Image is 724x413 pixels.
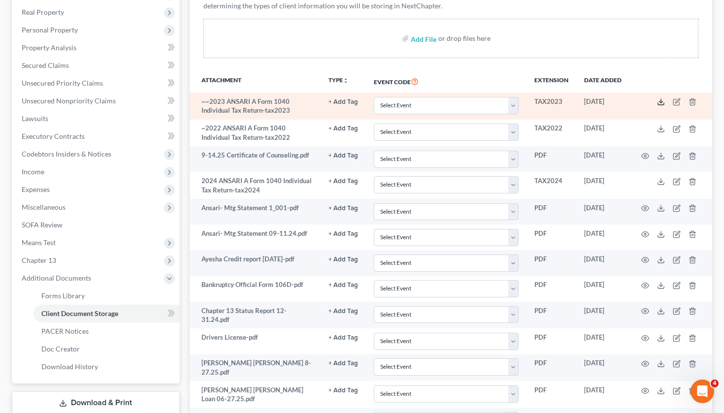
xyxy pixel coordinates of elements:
[329,176,358,186] a: + Add Tag
[576,302,629,329] td: [DATE]
[329,124,358,133] a: + Add Tag
[190,328,321,354] td: Drivers License-pdf
[14,127,180,145] a: Executory Contracts
[190,146,321,172] td: 9-14.25 Certificate of Counseling.pdf
[329,308,358,315] button: + Add Tag
[527,354,576,381] td: PDF
[41,291,85,300] span: Forms Library
[14,110,180,127] a: Lawsuits
[22,256,56,264] span: Chapter 13
[14,216,180,234] a: SOFA Review
[329,126,358,132] button: + Add Tag
[366,70,527,93] th: Event Code
[343,78,349,84] i: unfold_more
[576,70,629,93] th: Date added
[329,97,358,106] a: + Add Tag
[14,74,180,92] a: Unsecured Priority Claims
[190,70,321,93] th: Attachment
[22,185,50,193] span: Expenses
[22,167,44,176] span: Income
[576,224,629,250] td: [DATE]
[527,70,576,93] th: Extension
[190,93,321,120] td: ~~2023 ANSARI A Form 1040 Individual Tax Return-tax2023
[190,276,321,302] td: Bankruptcy Official Form 106D-pdf
[22,150,111,158] span: Codebtors Insiders & Notices
[190,224,321,250] td: Ansari- Mtg Statement 09-11.24.pdf
[22,79,103,87] span: Unsecured Priority Claims
[527,250,576,276] td: PDF
[41,309,118,318] span: Client Document Storage
[576,120,629,147] td: [DATE]
[527,199,576,224] td: PDF
[22,221,63,229] span: SOFA Review
[329,77,349,84] button: TYPEunfold_more
[329,387,358,394] button: + Add Tag
[190,302,321,329] td: Chapter 13 Status Report 12-31.24.pdf
[576,250,629,276] td: [DATE]
[22,8,64,16] span: Real Property
[329,203,358,213] a: + Add Tag
[41,327,89,335] span: PACER Notices
[329,282,358,288] button: + Add Tag
[190,354,321,381] td: [PERSON_NAME] [PERSON_NAME] 8-27.25.pdf
[329,360,358,367] button: + Add Tag
[576,93,629,120] td: [DATE]
[527,381,576,408] td: PDF
[22,132,85,140] span: Executory Contracts
[190,199,321,224] td: Ansari- Mtg Statement 1_001-pdf
[527,302,576,329] td: PDF
[527,172,576,199] td: TAX2024
[576,276,629,302] td: [DATE]
[22,114,48,123] span: Lawsuits
[329,178,358,185] button: + Add Tag
[190,381,321,408] td: [PERSON_NAME] [PERSON_NAME] Loan 06-27.25.pdf
[329,153,358,159] button: + Add Tag
[14,39,180,57] a: Property Analysis
[41,362,98,371] span: Download History
[329,335,358,341] button: + Add Tag
[33,340,180,358] a: Doc Creator
[33,358,180,376] a: Download History
[22,43,76,52] span: Property Analysis
[329,256,358,263] button: + Add Tag
[22,61,69,69] span: Secured Claims
[576,381,629,408] td: [DATE]
[329,280,358,289] a: + Add Tag
[329,306,358,316] a: + Add Tag
[438,33,491,43] div: or drop files here
[33,305,180,322] a: Client Document Storage
[22,274,91,282] span: Additional Documents
[33,287,180,305] a: Forms Library
[14,57,180,74] a: Secured Claims
[329,231,358,237] button: + Add Tag
[22,203,66,211] span: Miscellaneous
[190,120,321,147] td: ~2022 ANSARI A Form 1040 Individual Tax Return-tax2022
[527,224,576,250] td: PDF
[576,146,629,172] td: [DATE]
[329,385,358,395] a: + Add Tag
[22,26,78,34] span: Personal Property
[22,238,56,247] span: Means Test
[33,322,180,340] a: PACER Notices
[576,172,629,199] td: [DATE]
[41,345,80,353] span: Doc Creator
[527,146,576,172] td: PDF
[527,276,576,302] td: PDF
[527,120,576,147] td: TAX2022
[576,199,629,224] td: [DATE]
[576,328,629,354] td: [DATE]
[190,172,321,199] td: 2024 ANSARI A Form 1040 Individual Tax Return-tax2024
[691,380,714,403] iframe: Intercom live chat
[576,354,629,381] td: [DATE]
[527,328,576,354] td: PDF
[329,205,358,212] button: + Add Tag
[329,151,358,160] a: + Add Tag
[14,92,180,110] a: Unsecured Nonpriority Claims
[329,333,358,342] a: + Add Tag
[329,358,358,368] a: + Add Tag
[329,254,358,264] a: + Add Tag
[711,380,719,387] span: 4
[329,229,358,238] a: + Add Tag
[190,250,321,276] td: Ayesha Credit report [DATE]-pdf
[527,93,576,120] td: TAX2023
